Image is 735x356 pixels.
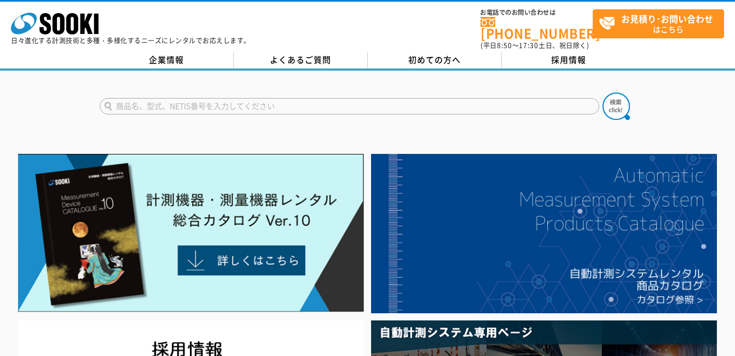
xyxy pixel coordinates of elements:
span: お電話でのお問い合わせは [481,9,593,16]
img: btn_search.png [603,93,630,120]
p: 日々進化する計測技術と多種・多様化するニーズにレンタルでお応えします。 [11,37,251,44]
span: はこちら [599,10,724,37]
a: お見積り･お問い合わせはこちら [593,9,724,38]
img: 自動計測システムカタログ [371,154,717,314]
span: (平日 ～ 土日、祝日除く) [481,41,589,50]
a: 初めての方へ [368,52,502,68]
img: Catalog Ver10 [18,154,364,313]
a: [PHONE_NUMBER] [481,17,593,39]
span: 17:30 [519,41,539,50]
span: 初めての方へ [408,54,461,66]
span: 8:50 [497,41,512,50]
a: 企業情報 [100,52,234,68]
input: 商品名、型式、NETIS番号を入力してください [100,98,599,114]
a: 採用情報 [502,52,636,68]
a: よくあるご質問 [234,52,368,68]
strong: お見積り･お問い合わせ [621,12,713,25]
